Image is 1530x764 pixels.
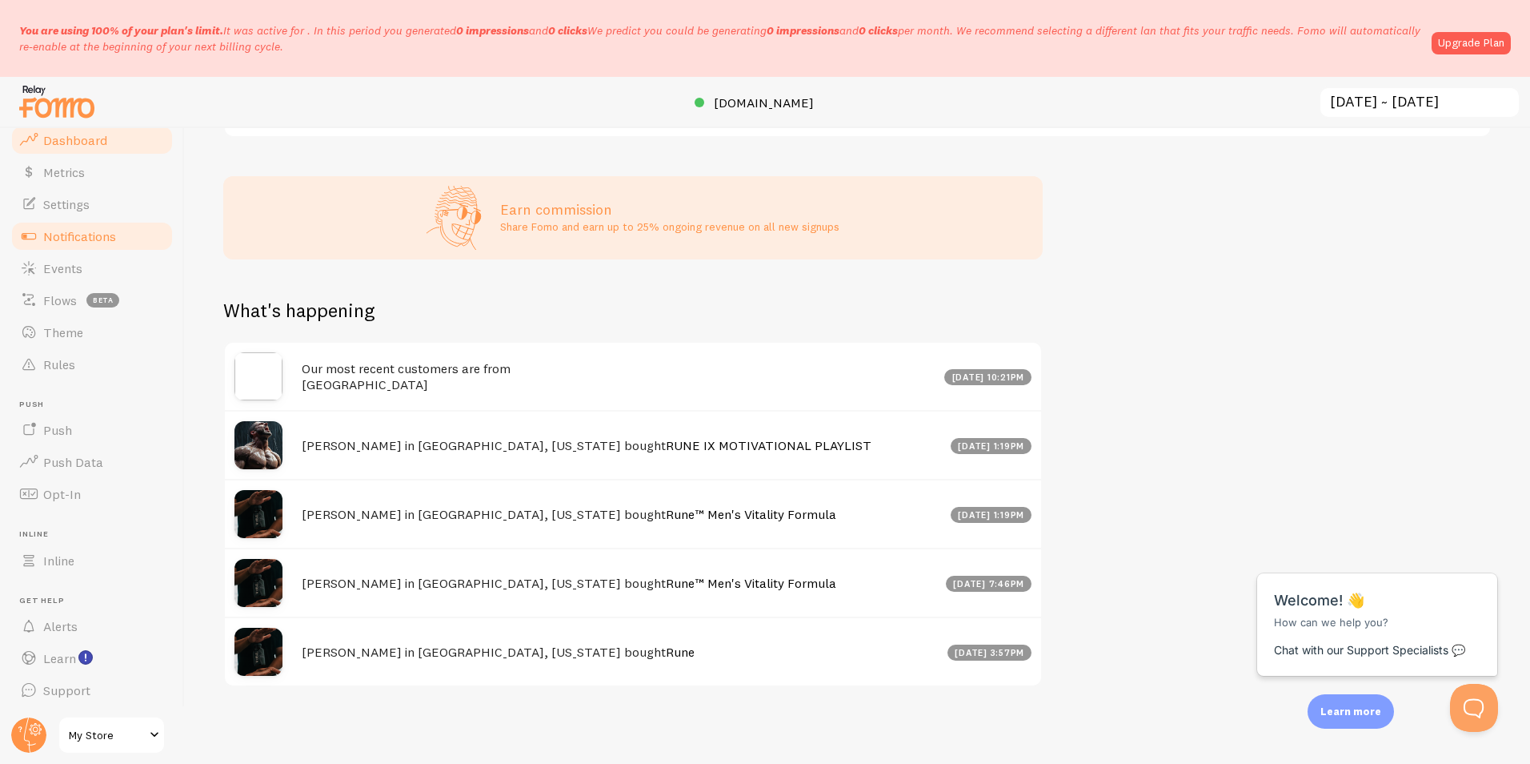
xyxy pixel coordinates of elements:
[223,298,374,323] h2: What's happening
[43,553,74,569] span: Inline
[19,529,174,540] span: Inline
[302,360,935,393] h4: Our most recent customers are from [GEOGRAPHIC_DATA]
[767,23,839,38] b: 0 impressions
[302,644,938,661] h4: [PERSON_NAME] in [GEOGRAPHIC_DATA], [US_STATE] bought
[43,356,75,372] span: Rules
[951,507,1032,523] div: [DATE] 1:19pm
[10,316,174,348] a: Theme
[10,188,174,220] a: Settings
[19,22,1422,54] p: It was active for . In this period you generated We predict you could be generating per month. We...
[767,23,898,38] span: and
[500,219,839,235] p: Share Fomo and earn up to 25% ongoing revenue on all new signups
[43,260,82,276] span: Events
[43,682,90,698] span: Support
[86,293,119,308] span: beta
[10,674,174,706] a: Support
[10,156,174,188] a: Metrics
[456,23,587,38] span: and
[43,422,72,438] span: Push
[43,292,77,308] span: Flows
[43,132,107,148] span: Dashboard
[19,23,223,38] span: You are using 100% of your plan's limit.
[10,642,174,674] a: Learn
[10,348,174,380] a: Rules
[43,164,85,180] span: Metrics
[10,414,174,446] a: Push
[10,446,174,478] a: Push Data
[1308,694,1394,729] div: Learn more
[456,23,529,38] b: 0 impressions
[302,506,941,523] h4: [PERSON_NAME] in [GEOGRAPHIC_DATA], [US_STATE] bought
[43,618,78,634] span: Alerts
[302,575,936,592] h4: [PERSON_NAME] in [GEOGRAPHIC_DATA], [US_STATE] bought
[10,284,174,316] a: Flows beta
[1249,533,1507,684] iframe: Help Scout Beacon - Messages and Notifications
[58,716,166,754] a: My Store
[946,576,1032,592] div: [DATE] 7:46pm
[10,545,174,577] a: Inline
[666,506,836,522] a: Rune™ Men's Vitality Formula
[10,478,174,510] a: Opt-In
[10,610,174,642] a: Alerts
[947,645,1032,661] div: [DATE] 3:57pm
[1450,684,1498,732] iframe: Help Scout Beacon - Open
[1320,704,1381,719] p: Learn more
[548,23,587,38] b: 0 clicks
[19,400,174,410] span: Push
[43,196,90,212] span: Settings
[666,644,695,660] a: Rune
[43,228,116,244] span: Notifications
[43,324,83,340] span: Theme
[500,200,839,219] h3: Earn commission
[69,726,145,745] span: My Store
[666,575,836,591] a: Rune™ Men's Vitality Formula
[10,124,174,156] a: Dashboard
[43,454,103,470] span: Push Data
[10,220,174,252] a: Notifications
[859,23,898,38] b: 0 clicks
[944,369,1031,385] div: [DATE] 10:21pm
[17,81,97,122] img: fomo-relay-logo-orange.svg
[19,596,174,606] span: Get Help
[43,486,81,502] span: Opt-In
[43,650,76,666] span: Learn
[302,437,941,454] h4: [PERSON_NAME] in [GEOGRAPHIC_DATA], [US_STATE] bought
[10,252,174,284] a: Events
[1432,32,1511,54] a: Upgrade Plan
[78,650,93,665] svg: <p>Watch New Feature Tutorials!</p>
[951,438,1032,454] div: [DATE] 1:19pm
[666,437,871,453] a: RUNE IX MOTIVATIONAL PLAYLIST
